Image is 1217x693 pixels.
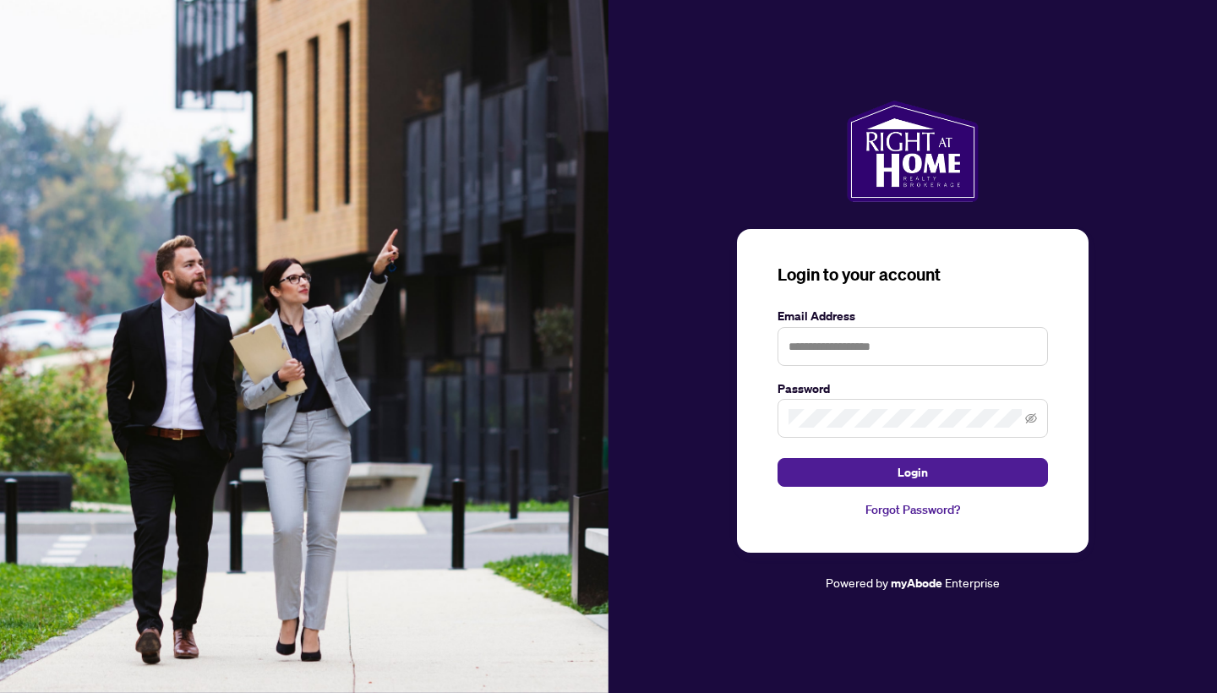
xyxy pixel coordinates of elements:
a: Forgot Password? [778,500,1048,519]
img: ma-logo [847,101,978,202]
h3: Login to your account [778,263,1048,286]
a: myAbode [891,574,942,592]
span: eye-invisible [1025,412,1037,424]
label: Email Address [778,307,1048,325]
span: Powered by [826,575,888,590]
span: Login [898,459,928,486]
button: Login [778,458,1048,487]
span: Enterprise [945,575,1000,590]
label: Password [778,379,1048,398]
